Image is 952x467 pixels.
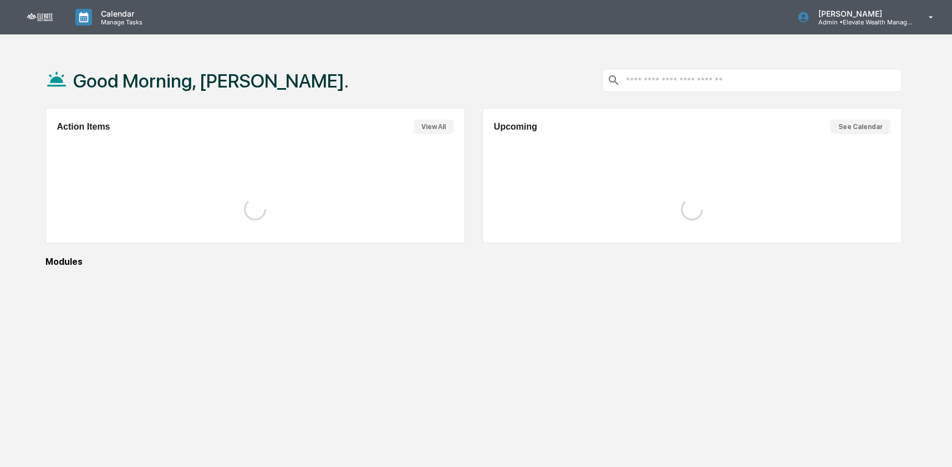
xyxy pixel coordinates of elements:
[57,122,110,132] h2: Action Items
[27,13,53,21] img: logo
[810,18,913,26] p: Admin • Elevate Wealth Management
[831,120,890,134] button: See Calendar
[92,9,148,18] p: Calendar
[494,122,537,132] h2: Upcoming
[45,256,902,267] div: Modules
[414,120,454,134] button: View All
[810,9,913,18] p: [PERSON_NAME]
[92,18,148,26] p: Manage Tasks
[73,70,349,92] h1: Good Morning, [PERSON_NAME].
